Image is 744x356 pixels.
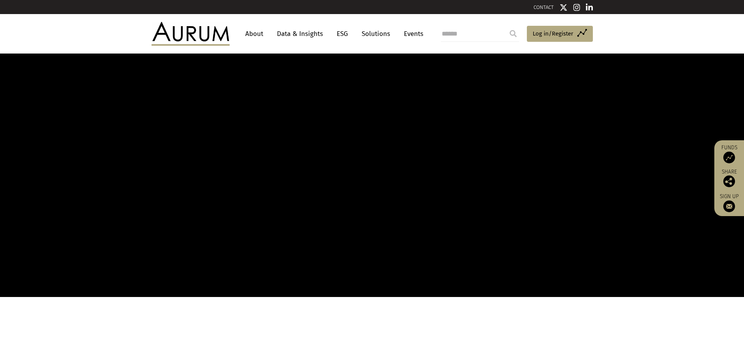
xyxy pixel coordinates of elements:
img: Twitter icon [560,4,567,11]
span: Log in/Register [533,29,573,38]
div: Share [718,169,740,187]
img: Sign up to our newsletter [723,200,735,212]
a: Funds [718,144,740,163]
a: Solutions [358,27,394,41]
a: CONTACT [533,4,554,10]
a: Events [400,27,423,41]
img: Linkedin icon [586,4,593,11]
a: Log in/Register [527,26,593,42]
input: Submit [505,26,521,41]
img: Share this post [723,175,735,187]
img: Access Funds [723,152,735,163]
a: Data & Insights [273,27,327,41]
img: Aurum [152,22,230,45]
a: About [241,27,267,41]
a: ESG [333,27,352,41]
img: Instagram icon [573,4,580,11]
a: Sign up [718,193,740,212]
